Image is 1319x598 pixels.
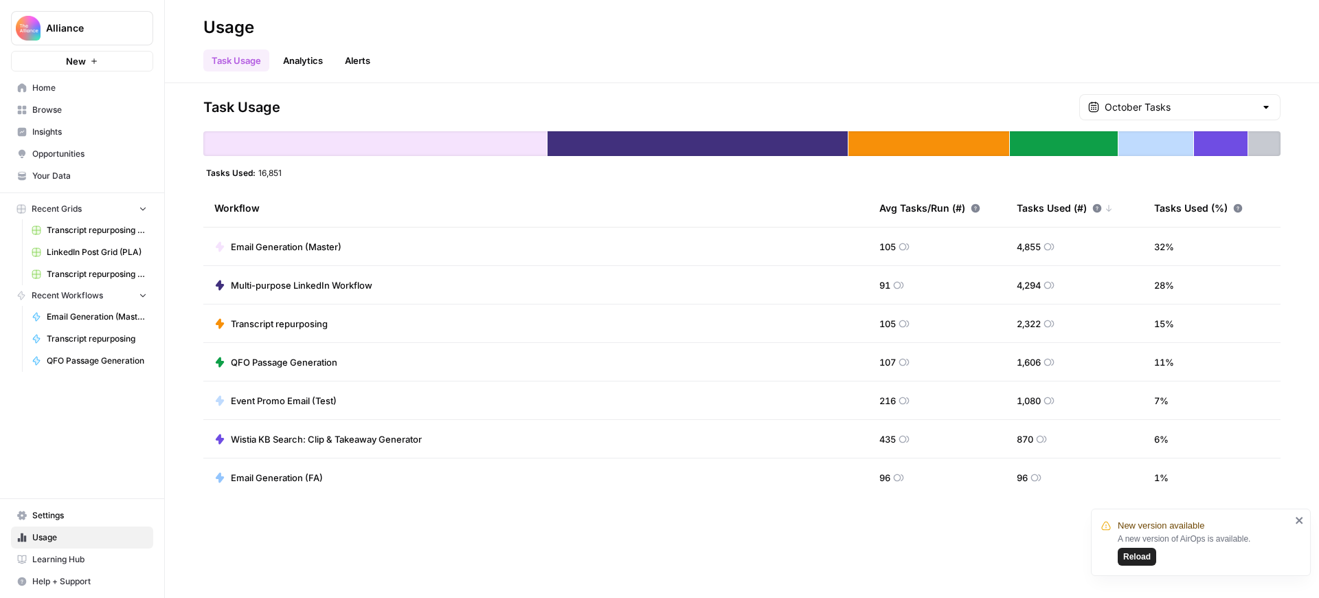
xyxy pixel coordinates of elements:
[275,49,331,71] a: Analytics
[66,54,86,68] span: New
[11,285,153,306] button: Recent Workflows
[203,98,280,117] span: Task Usage
[879,240,896,254] span: 105
[203,16,254,38] div: Usage
[47,224,147,236] span: Transcript repurposing (PMA)
[879,278,890,292] span: 91
[879,471,890,485] span: 96
[231,240,341,254] span: Email Generation (Master)
[1154,355,1174,369] span: 11 %
[1017,278,1041,292] span: 4,294
[1295,515,1305,526] button: close
[16,16,41,41] img: Alliance Logo
[11,121,153,143] a: Insights
[11,549,153,571] a: Learning Hub
[47,311,147,323] span: Email Generation (Master)
[231,355,337,369] span: QFO Passage Generation
[32,104,147,116] span: Browse
[214,432,422,446] a: Wistia KB Search: Clip & Takeaway Generator
[214,317,328,331] a: Transcript repurposing
[1017,355,1041,369] span: 1,606
[47,268,147,280] span: Transcript repurposing (FA)
[231,471,323,485] span: Email Generation (FA)
[1017,394,1041,408] span: 1,080
[11,11,153,45] button: Workspace: Alliance
[879,394,896,408] span: 216
[1017,471,1028,485] span: 96
[214,240,341,254] a: Email Generation (Master)
[11,571,153,593] button: Help + Support
[25,219,153,241] a: Transcript repurposing (PMA)
[46,21,129,35] span: Alliance
[32,203,82,215] span: Recent Grids
[1154,394,1169,408] span: 7 %
[11,77,153,99] a: Home
[231,317,328,331] span: Transcript repurposing
[25,328,153,350] a: Transcript repurposing
[1118,533,1291,566] div: A new version of AirOps is available.
[11,165,153,187] a: Your Data
[25,306,153,328] a: Email Generation (Master)
[1017,432,1033,446] span: 870
[11,505,153,527] a: Settings
[337,49,379,71] a: Alerts
[1017,189,1113,227] div: Tasks Used (#)
[1154,317,1174,331] span: 15 %
[214,471,323,485] a: Email Generation (FA)
[47,333,147,345] span: Transcript repurposing
[879,189,980,227] div: Avg Tasks/Run (#)
[1105,100,1255,114] input: October Tasks
[47,355,147,367] span: QFO Passage Generation
[203,49,269,71] a: Task Usage
[1017,240,1041,254] span: 4,855
[1118,519,1204,533] span: New version available
[32,170,147,182] span: Your Data
[1154,240,1174,254] span: 32 %
[11,527,153,549] a: Usage
[32,82,147,94] span: Home
[11,199,153,219] button: Recent Grids
[32,148,147,160] span: Opportunities
[1154,189,1243,227] div: Tasks Used (%)
[214,189,857,227] div: Workflow
[214,394,337,408] a: Event Promo Email (Test)
[11,51,153,71] button: New
[214,278,372,292] a: Multi-purpose LinkedIn Workflow
[32,289,103,302] span: Recent Workflows
[11,99,153,121] a: Browse
[11,143,153,165] a: Opportunities
[231,278,372,292] span: Multi-purpose LinkedIn Workflow
[32,509,147,522] span: Settings
[32,531,147,544] span: Usage
[1154,471,1169,485] span: 1 %
[1118,548,1156,566] button: Reload
[879,355,896,369] span: 107
[214,355,337,369] a: QFO Passage Generation
[32,553,147,566] span: Learning Hub
[206,167,256,178] span: Tasks Used:
[1154,278,1174,292] span: 28 %
[231,432,422,446] span: Wistia KB Search: Clip & Takeaway Generator
[879,432,896,446] span: 435
[25,241,153,263] a: LinkedIn Post Grid (PLA)
[32,126,147,138] span: Insights
[1123,551,1151,563] span: Reload
[258,167,282,178] span: 16,851
[47,246,147,258] span: LinkedIn Post Grid (PLA)
[1154,432,1169,446] span: 6 %
[25,263,153,285] a: Transcript repurposing (FA)
[1017,317,1041,331] span: 2,322
[25,350,153,372] a: QFO Passage Generation
[32,575,147,588] span: Help + Support
[879,317,896,331] span: 105
[231,394,337,408] span: Event Promo Email (Test)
